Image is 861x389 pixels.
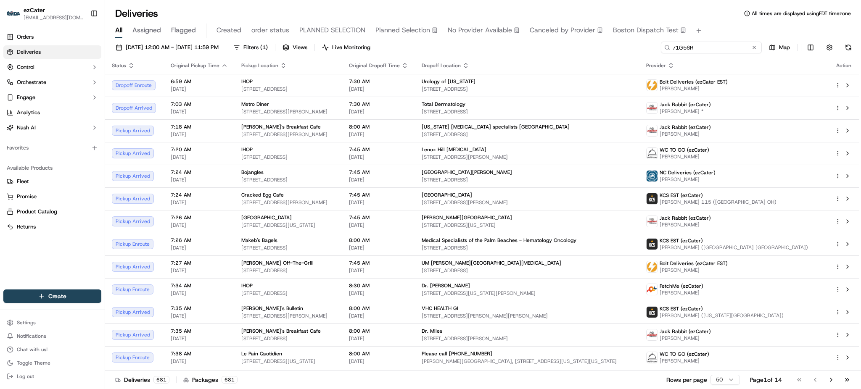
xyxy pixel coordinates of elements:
span: KCS EST (ezCater) [660,305,703,312]
span: [DATE] [349,222,408,229]
span: [PERSON_NAME] [660,131,711,137]
span: Dropoff Location [422,62,461,69]
img: jack_rabbit_logo.png [647,125,658,136]
button: Engage [3,91,101,104]
span: Deliveries [17,48,41,56]
a: Promise [7,193,98,200]
span: [STREET_ADDRESS][PERSON_NAME] [241,108,335,115]
img: fetchme_logo.png [647,284,658,295]
p: Rows per page [666,376,707,384]
span: 7:45 AM [349,214,408,221]
span: 7:26 AM [171,214,228,221]
span: [DATE] [171,199,228,206]
img: NCDeliveries.png [647,171,658,181]
span: Bolt Deliveries (ezCater EST) [660,79,728,85]
a: Deliveries [3,45,101,59]
div: Deliveries [115,376,169,384]
span: Engage [17,94,35,101]
a: Returns [7,223,98,231]
img: jack_rabbit_logo.png [647,216,658,227]
span: Pickup Location [241,62,278,69]
button: ezCaterezCater[EMAIL_ADDRESS][DOMAIN_NAME] [3,3,87,24]
span: [PERSON_NAME] [660,153,709,160]
span: 7:45 AM [349,260,408,266]
span: [STREET_ADDRESS] [241,154,335,160]
span: [DATE] [349,154,408,160]
span: [PERSON_NAME] ([GEOGRAPHIC_DATA] [GEOGRAPHIC_DATA]) [660,244,808,251]
img: 1736555255976-a54dd68f-1ca7-489b-9aae-adbdc363a1c4 [8,80,24,95]
img: jack_rabbit_logo.png [647,103,658,113]
div: Start new chat [29,80,138,89]
a: 💻API Documentation [68,118,138,134]
span: [DATE] [171,154,228,160]
span: [STREET_ADDRESS][PERSON_NAME] [422,335,633,342]
span: [PERSON_NAME] 115 ([GEOGRAPHIC_DATA] OH) [660,199,776,205]
span: 6:59 AM [171,78,228,85]
span: Toggle Theme [17,360,50,366]
span: [PERSON_NAME] Off-The-Grill [241,260,314,266]
span: 8:00 AM [349,237,408,244]
span: [DATE] [349,290,408,297]
span: [US_STATE] [MEDICAL_DATA] specialists [GEOGRAPHIC_DATA] [422,124,570,130]
span: [DATE] [171,222,228,229]
span: Bojangles [241,169,264,176]
a: Powered byPylon [59,142,102,149]
span: Provider [646,62,666,69]
button: Create [3,289,101,303]
span: Views [293,44,307,51]
span: [DATE] [349,313,408,319]
button: Product Catalog [3,205,101,218]
span: KCS EST (ezCater) [660,237,703,244]
span: [PERSON_NAME] [660,221,711,228]
span: 7:26 AM [171,237,228,244]
span: 8:00 AM [349,328,408,334]
span: [DATE] [349,176,408,183]
a: 📗Knowledge Base [5,118,68,134]
div: 681 [153,376,169,384]
span: [DATE] [349,335,408,342]
span: Status [112,62,126,69]
span: [PERSON_NAME]'s Bulletin [241,305,303,312]
span: [PERSON_NAME] [660,85,728,92]
span: NC Deliveries (ezCater) [660,169,716,176]
span: Live Monitoring [332,44,370,51]
span: Medical Specialists of the Palm Beaches - Hematology Oncology [422,237,576,244]
span: Jack Rabbit (ezCater) [660,215,711,221]
img: kcs-delivery.png [647,193,658,204]
span: 7:45 AM [349,146,408,153]
span: Original Dropoff Time [349,62,400,69]
span: [STREET_ADDRESS] [422,108,633,115]
button: Nash AI [3,121,101,134]
span: [STREET_ADDRESS] [241,335,335,342]
span: Assigned [132,25,161,35]
span: Bolt Deliveries (ezCater EST) [660,260,728,267]
span: WC TO GO (ezCater) [660,147,709,153]
img: jack_rabbit_logo.png [647,329,658,340]
span: 7:18 AM [171,124,228,130]
span: 7:30 AM [349,101,408,108]
span: Log out [17,373,34,380]
span: Planned Selection [375,25,430,35]
span: 7:24 AM [171,169,228,176]
span: [STREET_ADDRESS][US_STATE][PERSON_NAME] [422,290,633,297]
div: We're available if you need us! [29,89,106,95]
button: Notifications [3,330,101,342]
span: [DATE] [349,131,408,138]
a: Analytics [3,106,101,119]
span: [DATE] [171,358,228,365]
span: VHC HEALTH GI [422,305,458,312]
button: [EMAIL_ADDRESS][DOMAIN_NAME] [24,14,84,21]
img: bolt_logo.png [647,261,658,272]
span: Create [48,292,66,300]
span: [DATE] [171,313,228,319]
span: [PERSON_NAME]'s Breakfast Cafe [241,328,321,334]
span: 7:30 AM [349,78,408,85]
span: [PERSON_NAME] [660,335,711,342]
span: Total Dermatology [422,101,465,108]
a: Fleet [7,178,98,185]
a: Orders [3,30,101,44]
button: Live Monitoring [318,42,374,53]
span: All [115,25,122,35]
button: Toggle Theme [3,357,101,369]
